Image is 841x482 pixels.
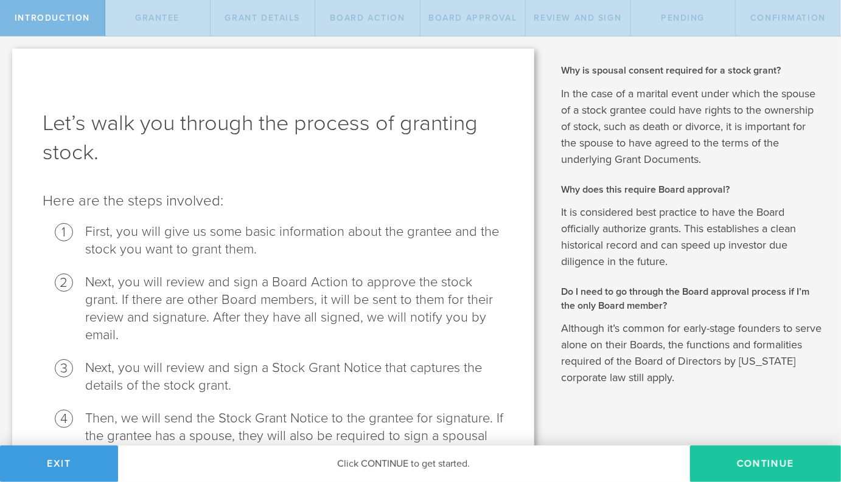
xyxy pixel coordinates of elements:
h1: Let’s walk you through the process of granting stock. [43,109,504,167]
li: Next, you will review and sign a Stock Grant Notice that captures the details of the stock grant. [85,359,504,394]
p: It is considered best practice to have the Board officially authorize grants. This establishes a ... [561,204,823,270]
span: Board Approval [428,13,517,23]
span: Board Action [330,13,405,23]
span: Grantee [135,13,180,23]
h2: Why does this require Board approval? [561,183,823,196]
p: In the case of a marital event under which the spouse of a stock grantee could have rights to the... [561,86,823,168]
p: Here are the steps involved: [43,191,504,211]
h2: Why is spousal consent required for a stock grant? [561,64,823,77]
span: Pending [661,13,705,23]
iframe: Chat Widget [780,387,841,446]
li: Next, you will review and sign a Board Action to approve the stock grant. If there are other Boar... [85,274,504,344]
span: Confirmation [750,13,826,23]
div: Click CONTINUE to get started. [118,446,690,482]
button: Continue [690,446,841,482]
p: Although it’s common for early-stage founders to serve alone on their Boards, the functions and f... [561,320,823,386]
li: First, you will give us some basic information about the grantee and the stock you want to grant ... [85,223,504,258]
span: Grant Details [225,13,301,23]
span: Introduction [15,13,90,23]
h2: Do I need to go through the Board approval process if I’m the only Board member? [561,285,823,312]
span: Review and Sign [534,13,622,23]
li: Then, we will send the Stock Grant Notice to the grantee for signature. If the grantee has a spou... [85,410,504,463]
